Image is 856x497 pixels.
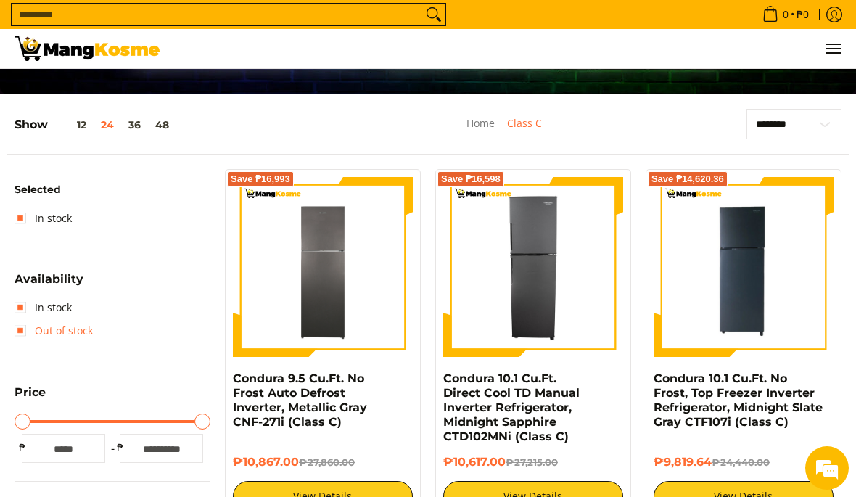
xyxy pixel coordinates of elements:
[15,387,46,409] summary: Open
[15,36,160,61] img: Class C Home &amp; Business Appliances: Up to 70% Off l Mang Kosme
[231,175,290,184] span: Save ₱16,993
[15,274,83,296] summary: Open
[15,440,29,455] span: ₱
[466,116,495,130] a: Home
[443,455,623,470] h6: ₱10,617.00
[443,177,623,357] img: Condura 10.1 Cu.Ft. Direct Cool TD Manual Inverter Refrigerator, Midnight Sapphire CTD102MNi (Cla...
[651,175,724,184] span: Save ₱14,620.36
[233,455,413,470] h6: ₱10,867.00
[15,118,176,132] h5: Show
[233,371,367,429] a: Condura 9.5 Cu.Ft. No Frost Auto Defrost Inverter, Metallic Gray CNF-271i (Class C)
[174,29,841,68] nav: Main Menu
[712,456,770,468] del: ₱24,440.00
[384,115,624,147] nav: Breadcrumbs
[148,119,176,131] button: 48
[15,274,83,285] span: Availability
[781,9,791,20] span: 0
[443,371,580,443] a: Condura 10.1 Cu.Ft. Direct Cool TD Manual Inverter Refrigerator, Midnight Sapphire CTD102MNi (Cla...
[48,119,94,131] button: 12
[112,440,127,455] span: ₱
[7,337,276,388] textarea: Type your message and hit 'Enter'
[299,456,355,468] del: ₱27,860.00
[507,116,542,130] a: Class C
[794,9,811,20] span: ₱0
[174,29,841,68] ul: Customer Navigation
[75,81,244,100] div: Chat with us now
[654,177,834,357] img: Condura 10.1 Cu.Ft. No Frost, Top Freezer Inverter Refrigerator, Midnight Slate Gray CTF107i (Cla...
[15,387,46,398] span: Price
[94,119,121,131] button: 24
[15,207,72,230] a: In stock
[15,296,72,319] a: In stock
[441,175,501,184] span: Save ₱16,598
[15,184,210,196] h6: Selected
[824,29,841,68] button: Menu
[121,119,148,131] button: 36
[238,7,273,42] div: Minimize live chat window
[654,455,834,470] h6: ₱9,819.64
[506,456,558,468] del: ₱27,215.00
[758,7,813,22] span: •
[233,177,413,357] img: Condura 9.5 Cu.Ft. No Frost Auto Defrost Inverter, Metallic Gray CNF-271i (Class C)
[422,4,445,25] button: Search
[654,371,823,429] a: Condura 10.1 Cu.Ft. No Frost, Top Freezer Inverter Refrigerator, Midnight Slate Gray CTF107i (Cla...
[84,153,200,300] span: We're online!
[15,319,93,342] a: Out of stock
